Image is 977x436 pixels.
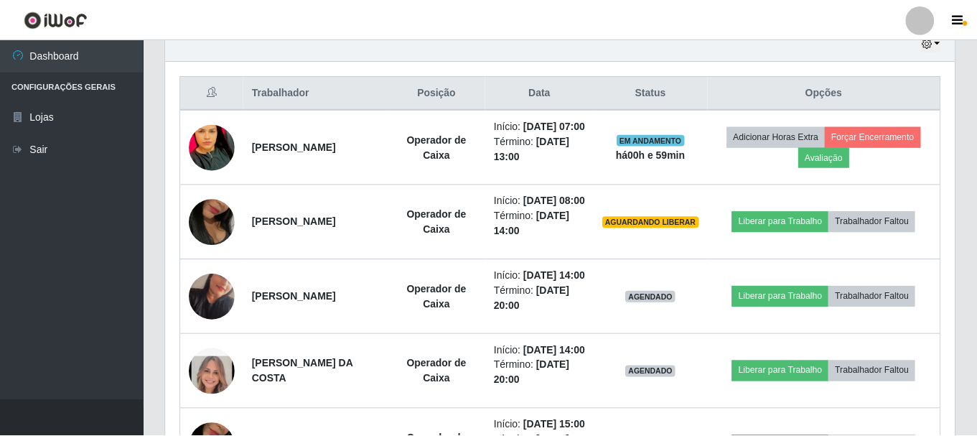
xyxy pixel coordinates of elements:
[495,283,586,313] li: Término:
[710,76,944,110] th: Opções
[495,193,586,208] li: Início:
[487,76,595,110] th: Data
[734,361,831,381] button: Liberar para Trabalho
[604,216,701,228] span: AGUARDANDO LIBERAR
[190,338,235,404] img: 1743360522748.jpeg
[408,134,468,160] strong: Operador de Caixa
[618,149,688,160] strong: há 00 h e 59 min
[495,268,586,283] li: Início:
[24,11,88,29] img: CoreUI Logo
[253,290,337,302] strong: [PERSON_NAME]
[831,361,918,381] button: Trabalhador Faltou
[801,147,852,167] button: Avaliação
[525,195,587,206] time: [DATE] 08:00
[190,97,235,197] img: 1751683294732.jpeg
[619,134,687,146] span: EM ANDAMENTO
[627,291,678,302] span: AGENDADO
[253,215,337,227] strong: [PERSON_NAME]
[734,211,831,231] button: Liberar para Trabalho
[495,208,586,238] li: Término:
[190,181,235,263] img: 1698238099994.jpeg
[495,119,586,134] li: Início:
[831,286,918,306] button: Trabalhador Faltou
[495,134,586,164] li: Término:
[525,344,587,356] time: [DATE] 14:00
[828,126,924,147] button: Forçar Encerramento
[408,283,468,310] strong: Operador de Caixa
[729,126,828,147] button: Adicionar Horas Extra
[495,417,586,432] li: Início:
[525,269,587,281] time: [DATE] 14:00
[253,141,337,152] strong: [PERSON_NAME]
[408,358,468,384] strong: Operador de Caixa
[495,358,586,388] li: Término:
[525,120,587,131] time: [DATE] 07:00
[627,366,678,377] span: AGENDADO
[389,76,487,110] th: Posição
[244,76,389,110] th: Trabalhador
[525,419,587,430] time: [DATE] 15:00
[190,256,235,338] img: 1724780126479.jpeg
[408,208,468,235] strong: Operador de Caixa
[831,211,918,231] button: Trabalhador Faltou
[253,358,354,384] strong: [PERSON_NAME] DA COSTA
[495,343,586,358] li: Início:
[734,286,831,306] button: Liberar para Trabalho
[596,76,710,110] th: Status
